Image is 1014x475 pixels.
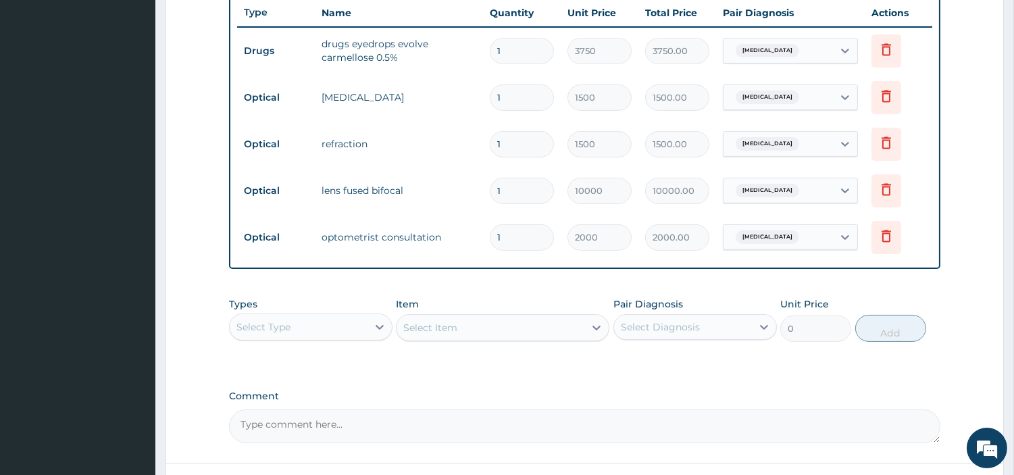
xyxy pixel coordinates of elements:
td: Optical [237,178,315,203]
div: Chat with us now [70,76,227,93]
td: Optical [237,225,315,250]
div: Minimize live chat window [222,7,254,39]
span: [MEDICAL_DATA] [736,44,799,57]
span: [MEDICAL_DATA] [736,91,799,104]
td: Optical [237,132,315,157]
td: Drugs [237,39,315,64]
label: Types [229,299,257,310]
img: d_794563401_company_1708531726252_794563401 [25,68,55,101]
span: We're online! [78,148,186,284]
td: optometrist consultation [315,224,483,251]
label: Comment [229,391,940,402]
textarea: Type your message and hit 'Enter' [7,325,257,372]
label: Unit Price [780,297,829,311]
label: Pair Diagnosis [613,297,683,311]
button: Add [855,315,926,342]
span: [MEDICAL_DATA] [736,137,799,151]
td: lens fused bifocal [315,177,483,204]
label: Item [396,297,419,311]
td: drugs eyedrops evolve carmellose 0.5% [315,30,483,71]
td: Optical [237,85,315,110]
div: Select Type [236,320,290,334]
span: [MEDICAL_DATA] [736,184,799,197]
span: [MEDICAL_DATA] [736,230,799,244]
td: refraction [315,130,483,157]
td: [MEDICAL_DATA] [315,84,483,111]
div: Select Diagnosis [621,320,700,334]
